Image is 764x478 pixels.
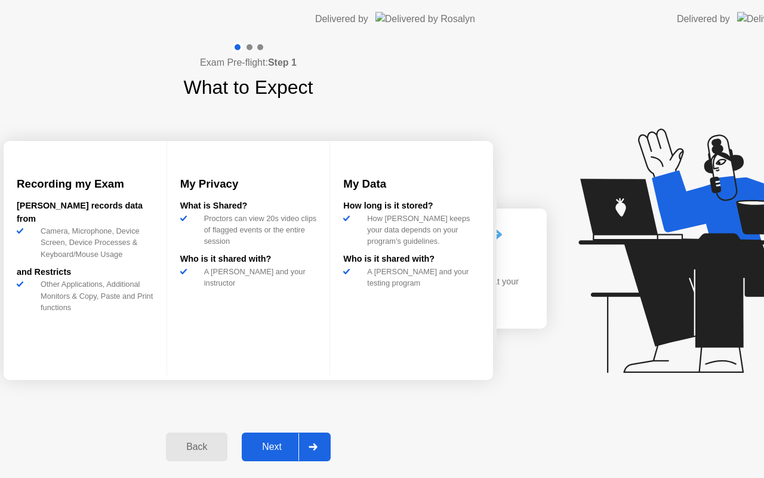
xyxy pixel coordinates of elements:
[245,442,298,452] div: Next
[166,433,227,461] button: Back
[36,225,153,260] div: Camera, Microphone, Device Screen, Device Processes & Keyboard/Mouse Usage
[180,253,317,266] div: Who is it shared with?
[677,12,730,26] div: Delivered by
[17,266,153,279] div: and Restricts
[200,56,297,70] h4: Exam Pre-flight:
[170,442,224,452] div: Back
[180,200,317,213] div: What is Shared?
[36,278,153,313] div: Other Applications, Additional Monitors & Copy, Paste and Print functions
[343,176,480,192] h3: My Data
[375,12,475,26] img: Delivered by Rosalyn
[199,213,317,247] div: Proctors can view 20s video clips of flagged events or the entire session
[268,57,297,68] b: Step 1
[17,200,153,225] div: [PERSON_NAME] records data from
[362,266,480,289] div: A [PERSON_NAME] and your testing program
[362,213,480,247] div: How [PERSON_NAME] keeps your data depends on your program’s guidelines.
[343,200,480,213] div: How long is it stored?
[17,176,153,192] h3: Recording my Exam
[184,73,313,102] h1: What to Expect
[343,253,480,266] div: Who is it shared with?
[242,433,331,461] button: Next
[180,176,317,192] h3: My Privacy
[315,12,368,26] div: Delivered by
[199,266,317,289] div: A [PERSON_NAME] and your instructor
